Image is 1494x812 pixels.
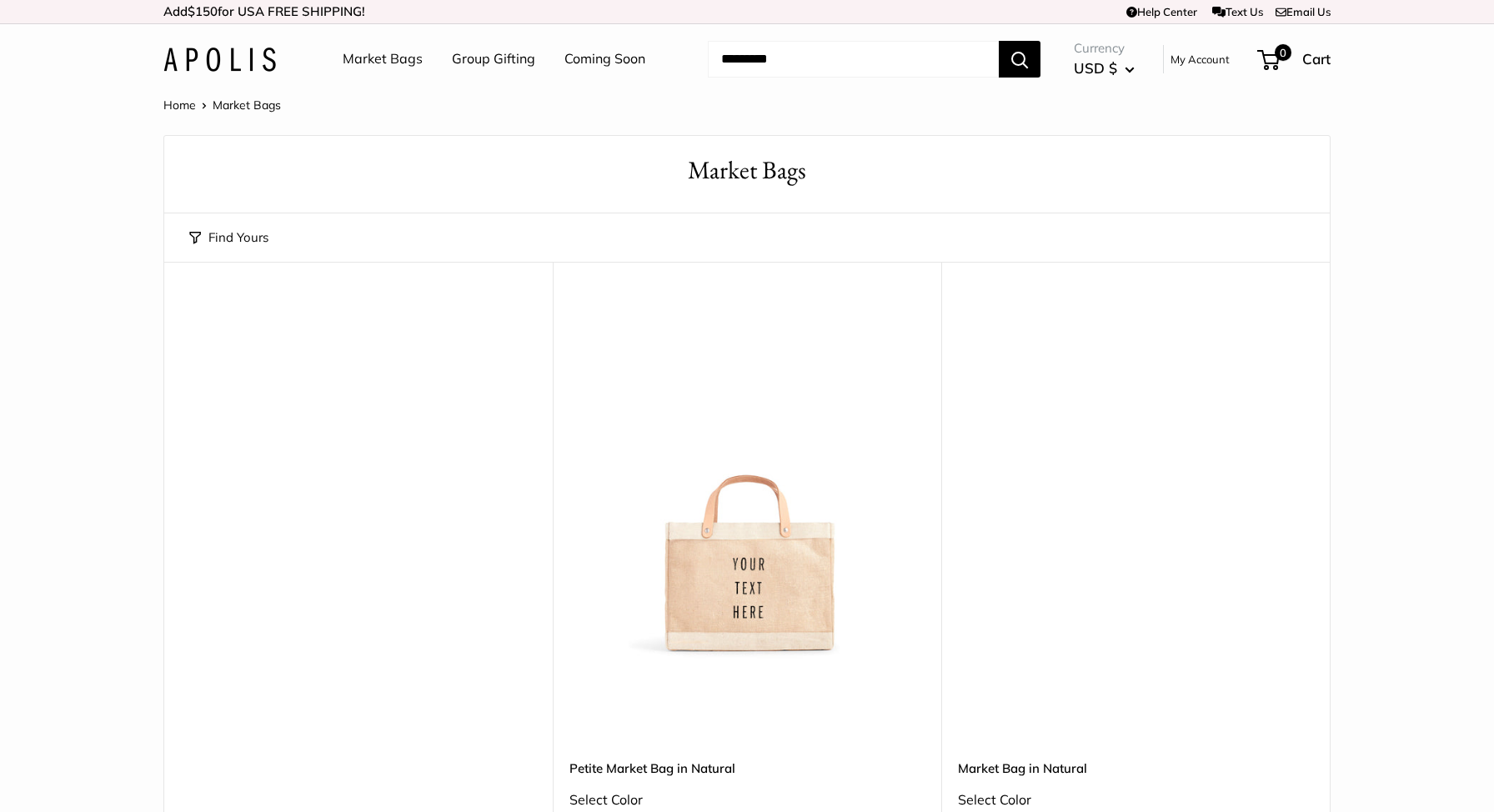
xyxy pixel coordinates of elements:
[213,98,281,113] span: Market Bags
[1074,55,1135,82] button: USD $
[189,153,1305,188] h1: Market Bags
[569,759,925,778] a: Petite Market Bag in Natural
[1276,5,1331,18] a: Email Us
[999,41,1040,78] button: Search
[1212,5,1263,18] a: Text Us
[958,303,1313,659] a: Market Bag in NaturalMarket Bag in Natural
[569,303,925,659] img: Petite Market Bag in Natural
[564,47,645,72] a: Coming Soon
[1259,46,1331,73] a: 0 Cart
[569,303,925,659] a: Petite Market Bag in Naturaldescription_Effortless style that elevates every moment
[189,226,268,249] button: Find Yours
[1126,5,1197,18] a: Help Center
[188,3,218,19] span: $150
[1275,44,1291,61] span: 0
[1074,59,1117,77] span: USD $
[343,47,423,72] a: Market Bags
[958,759,1313,778] a: Market Bag in Natural
[1171,49,1230,69] a: My Account
[708,41,999,78] input: Search...
[163,98,196,113] a: Home
[1302,50,1331,68] span: Cart
[163,48,276,72] img: Apolis
[1074,37,1135,60] span: Currency
[163,94,281,116] nav: Breadcrumb
[452,47,535,72] a: Group Gifting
